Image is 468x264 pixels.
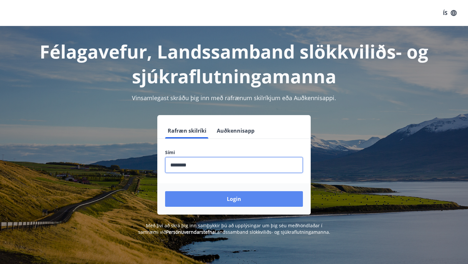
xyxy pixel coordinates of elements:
button: Rafræn skilríki [165,123,209,139]
button: Login [165,191,303,207]
a: Persónuverndarstefna [166,229,215,235]
span: Með því að skrá þig inn samþykkir þú að upplýsingar um þig séu meðhöndlaðar í samræmi við Landssa... [138,222,330,235]
span: Vinsamlegast skráðu þig inn með rafrænum skilríkjum eða Auðkennisappi. [132,94,336,102]
button: Auðkennisapp [214,123,257,139]
label: Sími [165,149,303,156]
button: ÍS [439,7,460,19]
h1: Félagavefur, Landssamband slökkviliðs- og sjúkraflutningamanna [8,39,460,88]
